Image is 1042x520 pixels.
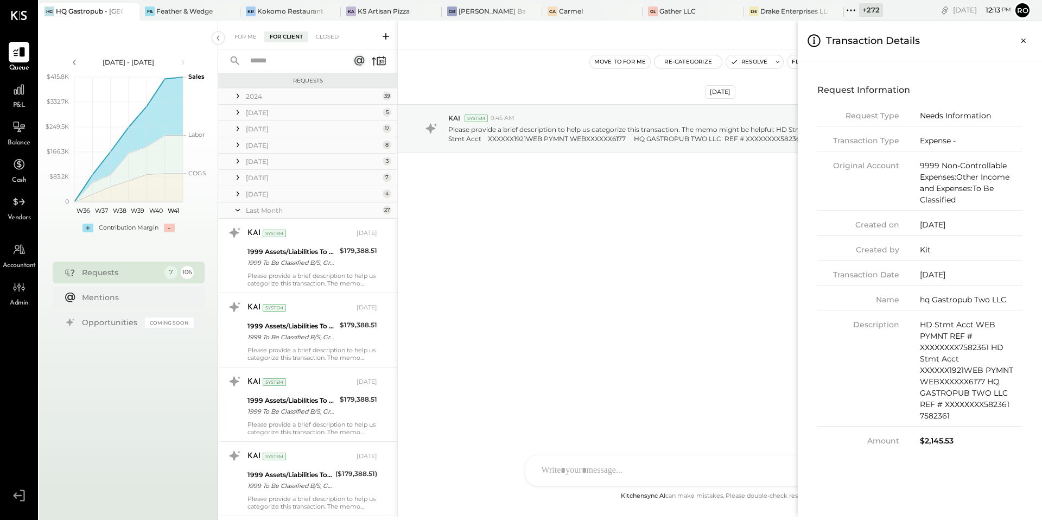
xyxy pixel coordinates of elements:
[46,123,69,130] text: $249.5K
[246,7,256,16] div: KR
[82,58,175,67] div: [DATE] - [DATE]
[45,7,54,16] div: HG
[859,3,883,17] div: + 272
[8,213,31,223] span: Vendors
[1,154,37,186] a: Cash
[149,207,162,214] text: W40
[12,176,26,186] span: Cash
[47,98,69,105] text: $332.7K
[817,135,899,147] div: Transaction Type
[817,81,1022,99] h4: Request Information
[188,131,205,138] text: Labor
[49,173,69,180] text: $83.2K
[1,277,37,308] a: Admin
[1,79,37,111] a: P&L
[953,5,1011,15] div: [DATE]
[3,261,36,271] span: Accountant
[817,435,899,447] div: Amount
[817,160,899,172] div: Original Account
[56,7,123,16] div: HQ Gastropub - [GEOGRAPHIC_DATA]
[1,239,37,271] a: Accountant
[659,7,696,16] div: Gather LLC
[131,207,144,214] text: W39
[188,73,205,80] text: Sales
[939,4,950,16] div: copy link
[749,7,759,16] div: DE
[164,224,175,232] div: -
[145,318,194,328] div: Coming Soon
[817,269,899,281] div: Transaction Date
[920,219,1022,231] div: [DATE]
[47,73,69,80] text: $415.8K
[99,224,158,232] div: Contribution Margin
[82,317,139,328] div: Opportunities
[47,148,69,155] text: $166.3K
[920,135,1022,147] div: Expense -
[920,294,1022,306] div: hq Gastropub Two LLC
[459,7,526,16] div: [PERSON_NAME] Back Bay
[817,110,899,122] div: Request Type
[358,7,410,16] div: KS Artisan Pizza
[559,7,583,16] div: Carmel
[548,7,557,16] div: Ca
[817,319,899,331] div: Description
[82,292,188,303] div: Mentions
[760,7,828,16] div: Drake Enterprises LLC
[95,207,108,214] text: W37
[8,138,30,148] span: Balance
[1014,2,1031,19] button: Ro
[920,160,1022,206] div: 9999 Non-Controllable Expenses:Other Income and Expenses:To Be Classified
[346,7,356,16] div: KA
[447,7,457,16] div: GB
[1,192,37,223] a: Vendors
[156,7,213,16] div: Feather & Wedge
[920,435,1022,447] div: $2,145.53
[188,169,206,177] text: COGS
[920,319,1022,422] div: HD Stmt Acct WEB PYMNT REF # XXXXXXXX7582361 HD Stmt Acct XXXXXX1921WEB PYMNT WEBXXXXXX6177 HQ GA...
[10,299,28,308] span: Admin
[82,267,159,278] div: Requests
[826,29,920,52] h3: Transaction Details
[1,42,37,73] a: Queue
[920,244,1022,256] div: Kit
[648,7,658,16] div: GL
[817,244,899,256] div: Created by
[168,207,180,214] text: W41
[920,110,1022,122] div: Needs Information
[920,269,1022,281] div: [DATE]
[9,64,29,73] span: Queue
[112,207,126,214] text: W38
[181,266,194,279] div: 106
[817,219,899,231] div: Created on
[13,101,26,111] span: P&L
[65,198,69,205] text: 0
[257,7,323,16] div: Kokomo Restaurant
[164,266,177,279] div: 7
[77,207,90,214] text: W36
[145,7,155,16] div: F&
[1,117,37,148] a: Balance
[1014,31,1033,50] button: Close panel
[82,224,93,232] div: +
[817,294,899,306] div: Name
